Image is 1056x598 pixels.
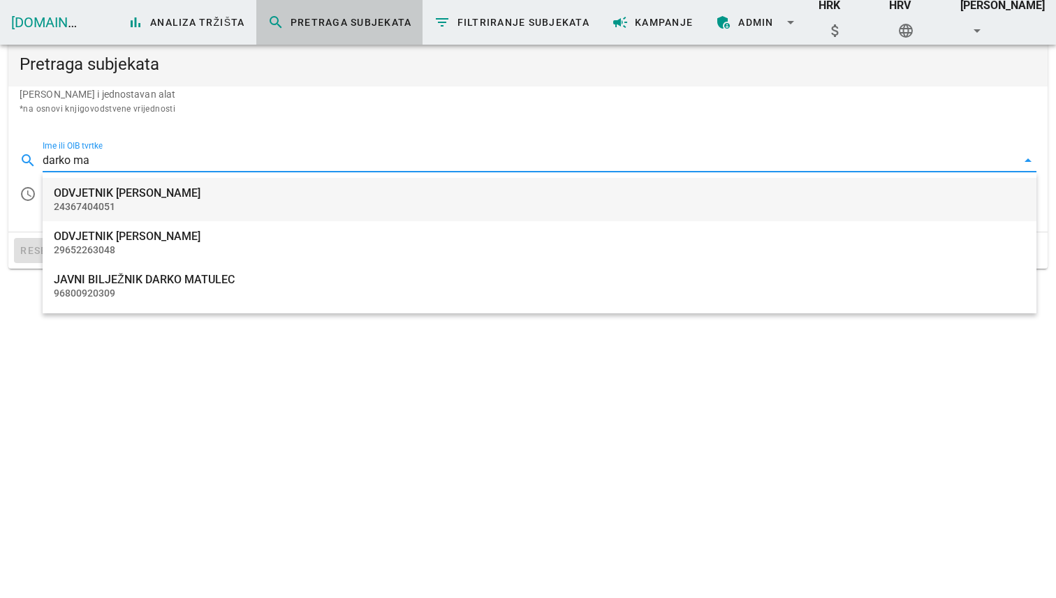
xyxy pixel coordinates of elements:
[54,273,1025,286] div: JAVNI BILJEŽNIK DARKO MATULEC
[11,14,116,31] a: [DOMAIN_NAME]
[127,14,144,31] i: bar_chart
[715,6,807,39] span: ADMIN
[54,186,1025,200] div: ODVJETNIK [PERSON_NAME]
[612,14,693,31] span: Kampanje
[8,87,1048,127] div: [PERSON_NAME] i jednostavan alat
[20,152,36,169] i: search
[897,22,914,39] i: language
[715,14,732,31] i: admin_panel_settings
[434,14,589,31] span: Filtriranje subjekata
[54,287,1025,299] div: 96800920309
[8,42,1048,87] div: Pretraga subjekata
[267,14,412,31] span: Pretraga subjekata
[612,14,629,31] i: campaign
[20,102,1036,116] div: *na osnovi knjigovodstvene vrijednosti
[54,230,1025,243] div: ODVJETNIK [PERSON_NAME]
[1020,152,1036,169] i: arrow_drop_down
[267,14,284,31] i: search
[43,149,1017,172] input: Počnite upisivati za pretragu
[20,186,36,202] i: access_time
[827,22,844,39] i: attach_money
[969,22,985,39] i: arrow_drop_down
[43,141,103,151] label: Ime ili OIB tvrtke
[127,14,245,31] span: Analiza tržišta
[434,14,450,31] i: filter_list
[54,201,1025,213] div: 24367404051
[54,244,1025,256] div: 29652263048
[782,14,799,31] i: arrow_drop_down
